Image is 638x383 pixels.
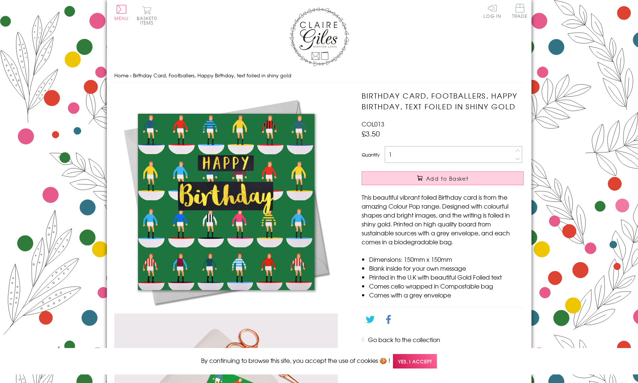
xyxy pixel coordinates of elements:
a: Log In [483,4,501,18]
img: Claire Giles Greetings Cards [289,7,349,66]
a: Go back to the collection [368,335,440,344]
li: Comes cello wrapped in Compostable bag [369,281,524,290]
p: This beautiful vibrant foiled Birthday card is from the amazing Colour Pop range. Designed with c... [362,193,524,246]
button: Menu [114,5,129,20]
span: Birthday Card, Footballers, Happy Birthday, text foiled in shiny gold [133,72,291,79]
h1: Birthday Card, Footballers, Happy Birthday, text foiled in shiny gold [362,90,524,112]
li: Dimensions: 150mm x 150mm [369,255,524,264]
a: Home [114,72,128,79]
span: £3.50 [362,128,380,139]
span: Add to Basket [426,175,469,182]
button: Add to Basket [362,171,524,185]
span: › [130,72,131,79]
span: Trade [512,4,528,18]
label: Quantity [362,151,380,158]
img: Birthday Card, Footballers, Happy Birthday, text foiled in shiny gold [114,90,338,313]
li: Printed in the U.K with beautiful Gold Foiled text [369,273,524,281]
span: 0 items [140,15,157,26]
a: Trade [512,4,528,20]
span: Menu [114,15,129,22]
span: Yes, I accept [393,354,437,368]
button: Basket0 items [137,6,157,25]
nav: breadcrumbs [114,68,524,83]
span: COL013 [362,119,384,128]
li: Comes with a grey envelope [369,290,524,299]
li: Blank inside for your own message [369,264,524,273]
